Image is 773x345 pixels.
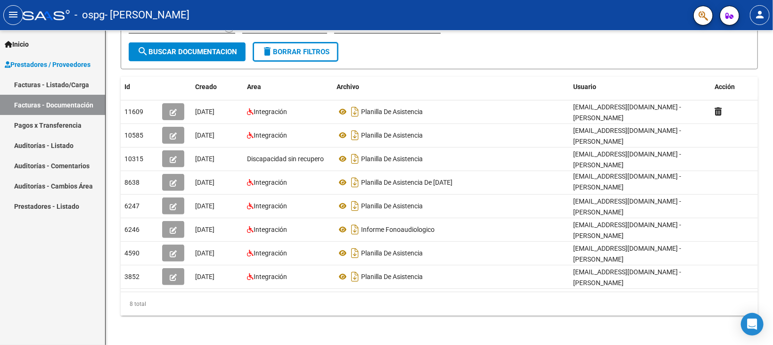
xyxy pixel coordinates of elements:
span: Creado [195,83,217,90]
span: Usuario [573,83,596,90]
i: Descargar documento [349,151,361,166]
button: Buscar Documentacion [129,42,246,61]
span: 3852 [124,273,140,280]
span: Informe Fonoaudiologico [361,226,435,233]
mat-icon: search [137,46,148,57]
span: - [PERSON_NAME] [105,5,189,25]
span: [EMAIL_ADDRESS][DOMAIN_NAME] - [PERSON_NAME] [573,172,681,191]
datatable-header-cell: Area [243,77,333,97]
span: Integración [254,226,287,233]
span: Integración [254,108,287,115]
span: Planilla De Asistencia [361,249,423,257]
datatable-header-cell: Id [121,77,158,97]
span: - ospg [74,5,105,25]
span: Planilla De Asistencia De [DATE] [361,179,452,186]
span: Planilla De Asistencia [361,273,423,280]
span: Discapacidad sin recupero [247,155,324,163]
i: Descargar documento [349,175,361,190]
span: [EMAIL_ADDRESS][DOMAIN_NAME] - [PERSON_NAME] [573,103,681,122]
span: Integración [254,202,287,210]
span: Area [247,83,261,90]
span: [EMAIL_ADDRESS][DOMAIN_NAME] - [PERSON_NAME] [573,221,681,239]
span: Planilla De Asistencia [361,108,423,115]
span: Integración [254,131,287,139]
span: Id [124,83,130,90]
span: Inicio [5,39,29,49]
span: 10585 [124,131,143,139]
span: Buscar Documentacion [137,48,237,56]
span: Borrar Filtros [262,48,329,56]
span: [DATE] [195,155,214,163]
span: 6246 [124,226,140,233]
span: Integración [254,179,287,186]
span: 6247 [124,202,140,210]
datatable-header-cell: Acción [711,77,758,97]
i: Descargar documento [349,246,361,261]
i: Descargar documento [349,104,361,119]
span: Archivo [337,83,359,90]
span: [DATE] [195,273,214,280]
datatable-header-cell: Usuario [569,77,711,97]
mat-icon: menu [8,9,19,20]
span: [EMAIL_ADDRESS][DOMAIN_NAME] - [PERSON_NAME] [573,150,681,169]
div: 8 total [121,292,758,316]
i: Descargar documento [349,222,361,237]
button: Open calendar [224,22,235,33]
datatable-header-cell: Creado [191,77,243,97]
button: Borrar Filtros [253,42,338,61]
span: Planilla De Asistencia [361,202,423,210]
i: Descargar documento [349,128,361,143]
span: Prestadores / Proveedores [5,59,90,70]
span: [DATE] [195,249,214,257]
span: 4590 [124,249,140,257]
span: [EMAIL_ADDRESS][DOMAIN_NAME] - [PERSON_NAME] [573,127,681,145]
mat-icon: delete [262,46,273,57]
span: Planilla De Asistencia [361,155,423,163]
span: [EMAIL_ADDRESS][DOMAIN_NAME] - [PERSON_NAME] [573,197,681,216]
span: Planilla De Asistencia [361,131,423,139]
span: 11609 [124,108,143,115]
span: Integración [254,249,287,257]
i: Descargar documento [349,269,361,284]
span: Integración [254,273,287,280]
div: Open Intercom Messenger [741,313,764,336]
span: Acción [715,83,735,90]
span: [DATE] [195,202,214,210]
span: [DATE] [195,131,214,139]
mat-icon: person [754,9,765,20]
span: [DATE] [195,179,214,186]
i: Descargar documento [349,198,361,214]
span: [EMAIL_ADDRESS][DOMAIN_NAME] - [PERSON_NAME] [573,268,681,287]
span: 8638 [124,179,140,186]
span: [EMAIL_ADDRESS][DOMAIN_NAME] - [PERSON_NAME] [573,245,681,263]
span: 10315 [124,155,143,163]
span: [DATE] [195,108,214,115]
datatable-header-cell: Archivo [333,77,569,97]
span: [DATE] [195,226,214,233]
